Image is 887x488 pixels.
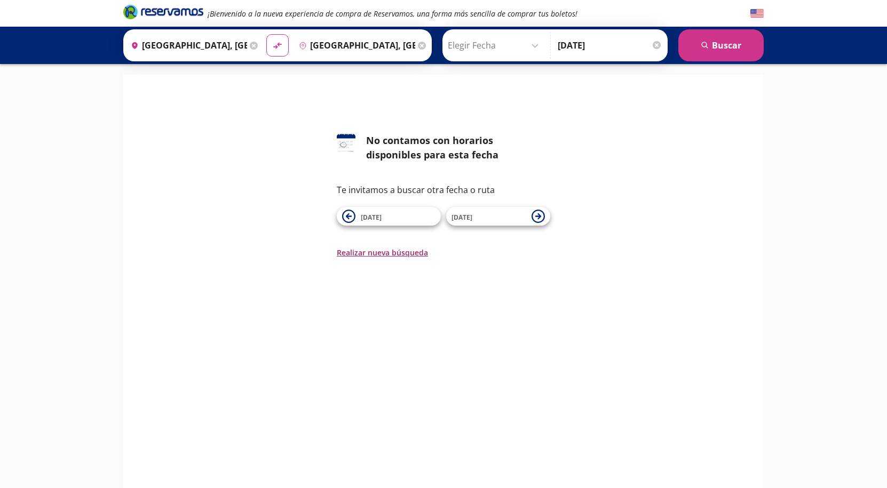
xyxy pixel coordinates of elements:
[126,32,247,59] input: Buscar Origen
[366,133,550,162] div: No contamos con horarios disponibles para esta fecha
[337,247,428,258] button: Realizar nueva búsqueda
[558,32,662,59] input: Opcional
[361,213,382,222] span: [DATE]
[337,183,550,196] p: Te invitamos a buscar otra fecha o ruta
[446,207,550,226] button: [DATE]
[750,7,764,20] button: English
[452,213,472,222] span: [DATE]
[123,4,203,20] i: Brand Logo
[123,4,203,23] a: Brand Logo
[337,207,441,226] button: [DATE]
[295,32,415,59] input: Buscar Destino
[678,29,764,61] button: Buscar
[448,32,543,59] input: Elegir Fecha
[208,9,577,19] em: ¡Bienvenido a la nueva experiencia de compra de Reservamos, una forma más sencilla de comprar tus...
